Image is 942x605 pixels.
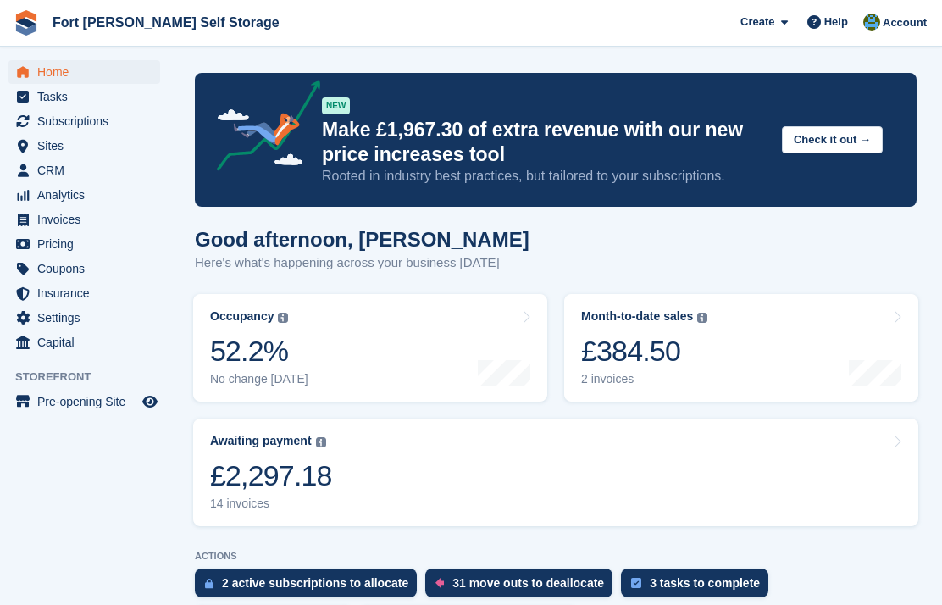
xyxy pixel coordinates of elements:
a: menu [8,208,160,231]
a: menu [8,60,160,84]
a: Fort [PERSON_NAME] Self Storage [46,8,286,36]
div: Month-to-date sales [581,309,693,324]
img: icon-info-grey-7440780725fd019a000dd9b08b2336e03edf1995a4989e88bcd33f0948082b44.svg [316,437,326,447]
a: Occupancy 52.2% No change [DATE] [193,294,547,402]
img: active_subscription_to_allocate_icon-d502201f5373d7db506a760aba3b589e785aa758c864c3986d89f69b8ff3... [205,578,213,589]
div: £2,297.18 [210,458,332,493]
div: 3 tasks to complete [650,576,760,590]
span: Create [740,14,774,31]
div: 2 invoices [581,372,707,386]
div: 31 move outs to deallocate [452,576,604,590]
span: Pre-opening Site [37,390,139,414]
span: Tasks [37,85,139,108]
a: Month-to-date sales £384.50 2 invoices [564,294,918,402]
a: menu [8,232,160,256]
button: Check it out → [782,126,883,154]
span: Capital [37,330,139,354]
span: Settings [37,306,139,330]
img: icon-info-grey-7440780725fd019a000dd9b08b2336e03edf1995a4989e88bcd33f0948082b44.svg [697,313,707,323]
a: menu [8,134,160,158]
a: Preview store [140,391,160,412]
p: Make £1,967.30 of extra revenue with our new price increases tool [322,118,768,167]
span: CRM [37,158,139,182]
a: menu [8,306,160,330]
a: menu [8,390,160,414]
div: £384.50 [581,334,707,369]
span: Sites [37,134,139,158]
img: icon-info-grey-7440780725fd019a000dd9b08b2336e03edf1995a4989e88bcd33f0948082b44.svg [278,313,288,323]
p: Rooted in industry best practices, but tailored to your subscriptions. [322,167,768,186]
img: stora-icon-8386f47178a22dfd0bd8f6a31ec36ba5ce8667c1dd55bd0f319d3a0aa187defe.svg [14,10,39,36]
div: Awaiting payment [210,434,312,448]
a: menu [8,158,160,182]
p: Here's what's happening across your business [DATE] [195,253,529,273]
div: 52.2% [210,334,308,369]
span: Insurance [37,281,139,305]
span: Analytics [37,183,139,207]
div: NEW [322,97,350,114]
span: Home [37,60,139,84]
a: menu [8,281,160,305]
p: ACTIONS [195,551,917,562]
img: move_outs_to_deallocate_icon-f764333ba52eb49d3ac5e1228854f67142a1ed5810a6f6cc68b1a99e826820c5.svg [435,578,444,588]
a: menu [8,109,160,133]
a: Awaiting payment £2,297.18 14 invoices [193,419,918,526]
div: 2 active subscriptions to allocate [222,576,408,590]
a: menu [8,257,160,280]
div: 14 invoices [210,497,332,511]
span: Storefront [15,369,169,386]
div: No change [DATE] [210,372,308,386]
a: menu [8,183,160,207]
span: Invoices [37,208,139,231]
h1: Good afternoon, [PERSON_NAME] [195,228,529,251]
div: Occupancy [210,309,274,324]
span: Account [883,14,927,31]
span: Pricing [37,232,139,256]
span: Help [824,14,848,31]
img: price-adjustments-announcement-icon-8257ccfd72463d97f412b2fc003d46551f7dbcb40ab6d574587a9cd5c0d94... [202,80,321,177]
a: menu [8,85,160,108]
a: menu [8,330,160,354]
img: task-75834270c22a3079a89374b754ae025e5fb1db73e45f91037f5363f120a921f8.svg [631,578,641,588]
span: Coupons [37,257,139,280]
span: Subscriptions [37,109,139,133]
img: Alex [863,14,880,31]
